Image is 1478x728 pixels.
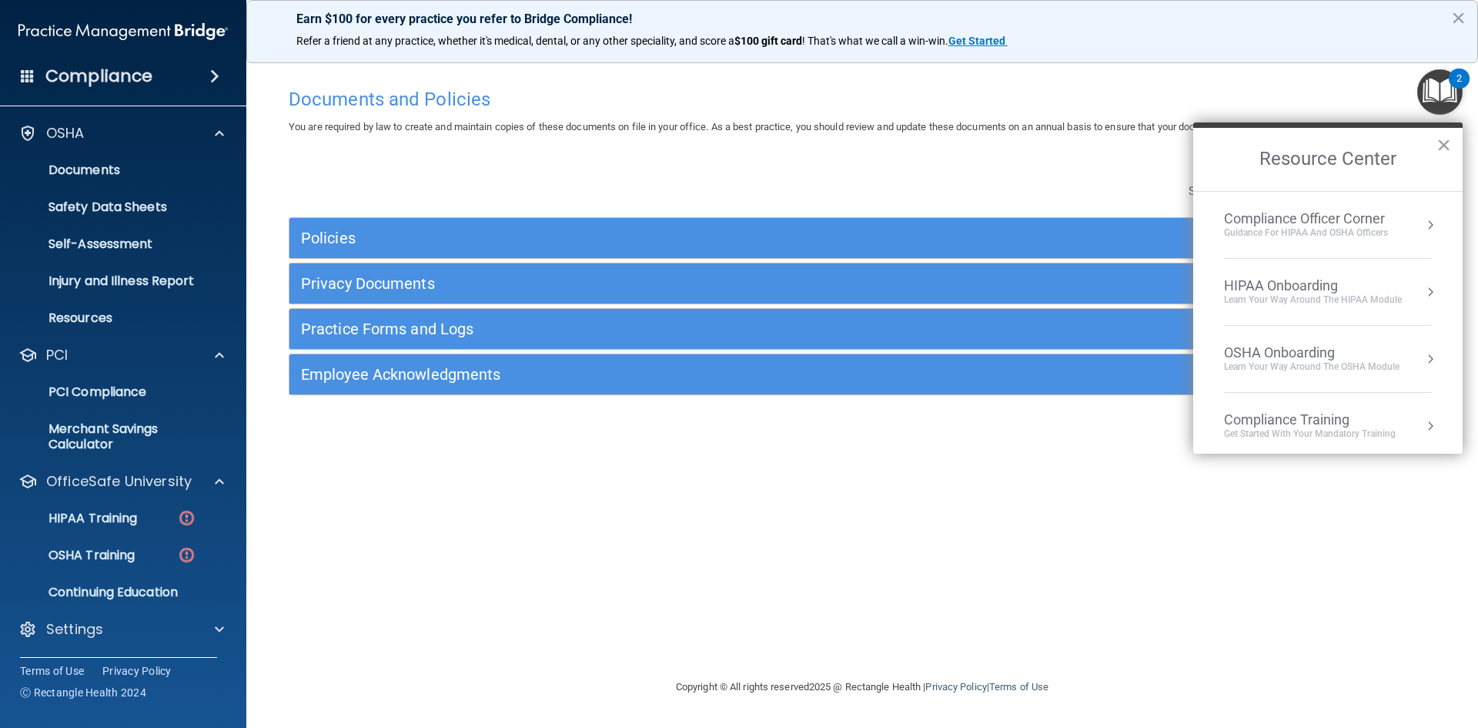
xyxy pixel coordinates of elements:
p: OSHA Training [10,548,135,563]
div: Guidance for HIPAA and OSHA Officers [1224,226,1388,240]
strong: Get Started [948,35,1005,47]
p: Resources [10,310,220,326]
img: danger-circle.6113f641.png [177,545,196,565]
a: Get Started [948,35,1008,47]
a: Terms of Use [989,681,1048,693]
h4: Documents and Policies [289,89,1436,109]
strong: $100 gift card [734,35,802,47]
span: ! That's what we call a win-win. [802,35,948,47]
span: You are required by law to create and maintain copies of these documents on file in your office. ... [289,121,1304,133]
div: Compliance Officer Corner [1224,210,1388,227]
a: Policies [301,226,1423,250]
div: Learn Your Way around the HIPAA module [1224,294,1402,307]
button: Close [1436,133,1451,157]
p: HIPAA Training [10,511,137,526]
button: Open Resource Center, 2 new notifications [1417,69,1463,115]
p: OfficeSafe University [46,472,192,491]
a: Privacy Policy [925,681,986,693]
p: Safety Data Sheets [10,200,220,215]
div: HIPAA Onboarding [1224,277,1402,294]
div: Compliance Training [1224,411,1396,428]
div: OSHA Onboarding [1224,344,1399,361]
div: Learn your way around the OSHA module [1224,361,1399,374]
p: PCI Compliance [10,384,220,400]
img: PMB logo [18,16,228,47]
div: Resource Center [1193,122,1463,454]
a: Employee Acknowledgments [301,362,1423,387]
p: PCI [46,346,68,364]
p: Injury and Illness Report [10,273,220,289]
button: Close [1451,5,1466,30]
h5: Policies [301,230,1137,247]
a: Terms of Use [20,663,84,679]
a: Practice Forms and Logs [301,317,1423,341]
h2: Resource Center [1193,128,1463,191]
span: Search Documents: [1189,184,1291,198]
h5: Privacy Documents [301,275,1137,292]
p: Settings [46,620,103,639]
p: Continuing Education [10,585,220,600]
a: OSHA [18,124,224,143]
span: Ⓒ Rectangle Health 2024 [20,685,146,700]
span: Refer a friend at any practice, whether it's medical, dental, or any other speciality, and score a [296,35,734,47]
h5: Practice Forms and Logs [301,320,1137,337]
p: Self-Assessment [10,237,220,252]
a: PCI [18,346,224,364]
a: Privacy Documents [301,271,1423,296]
p: OSHA [46,124,85,143]
h5: Employee Acknowledgments [301,366,1137,383]
div: Get Started with your mandatory training [1224,428,1396,441]
h4: Compliance [45,65,152,87]
p: Earn $100 for every practice you refer to Bridge Compliance! [296,12,1428,26]
a: Privacy Policy [102,663,172,679]
div: Copyright © All rights reserved 2025 @ Rectangle Health | | [581,663,1143,712]
img: danger-circle.6113f641.png [177,508,196,528]
div: 2 [1456,79,1462,99]
a: OfficeSafe University [18,472,224,491]
p: Merchant Savings Calculator [10,421,220,452]
a: Settings [18,620,224,639]
p: Documents [10,163,220,178]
